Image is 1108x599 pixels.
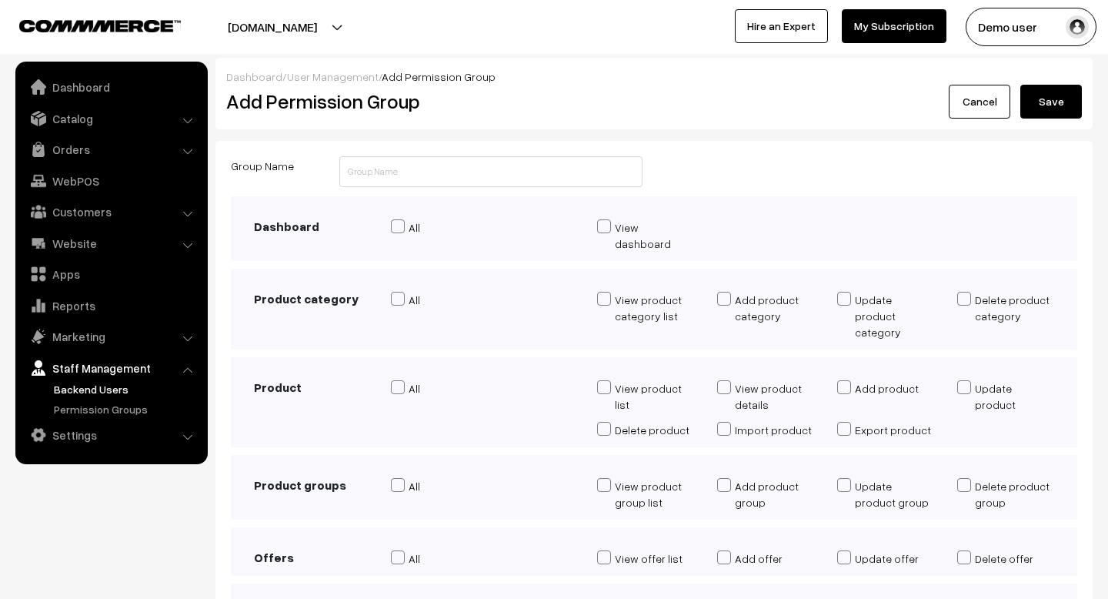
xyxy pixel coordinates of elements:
input: Group Name [339,156,642,187]
div: / / [226,69,1082,85]
a: Cancel [949,85,1010,119]
a: User Management [287,70,379,83]
h3: Product category [254,292,368,306]
h3: Dashboard [254,219,368,234]
a: Backend Users [50,381,202,397]
div: All [409,478,420,494]
a: Apps [19,260,202,288]
h3: Offers [254,550,368,565]
div: View offer list [615,550,682,567]
button: Demo user [966,8,1096,46]
a: Reports [19,292,202,320]
div: All [409,550,420,567]
button: Save [1020,85,1082,119]
div: Import product [735,422,812,438]
a: Permission Groups [50,401,202,417]
div: All [409,219,420,236]
div: Delete offer [975,550,1033,567]
div: Add product group [735,478,814,510]
a: COMMMERCE [19,15,154,34]
div: All [409,380,420,397]
a: Hire an Expert [735,9,828,43]
a: Catalog [19,105,202,132]
a: Orders [19,136,202,163]
div: Delete product [615,422,689,438]
div: Add product category [735,292,814,324]
span: Add Permission Group [382,70,496,83]
img: COMMMERCE [19,20,181,32]
button: [DOMAIN_NAME] [174,8,371,46]
div: All [409,292,420,308]
h3: Product groups [254,478,368,493]
a: Marketing [19,323,202,350]
a: Staff Management [19,354,202,382]
div: Delete product category [975,292,1054,324]
div: Update product [975,380,1054,413]
a: WebPOS [19,167,202,195]
a: Customers [19,198,202,226]
div: Delete product group [975,478,1054,510]
div: Update offer [855,550,919,567]
div: View product category list [615,292,694,324]
div: Add offer [735,550,783,567]
h2: Add Permission Group [226,89,642,113]
div: View product group list [615,478,694,510]
a: Settings [19,421,202,449]
div: Add product [855,380,919,397]
a: My Subscription [842,9,946,43]
div: View product details [735,380,814,413]
div: View dashboard [615,219,694,252]
a: Dashboard [19,73,202,101]
div: Export product [855,422,931,438]
h3: Product [254,380,368,395]
label: Group Name [231,158,294,174]
img: user [1066,15,1089,38]
a: Dashboard [226,70,282,83]
div: Update product category [855,292,934,340]
div: Update product group [855,478,934,510]
a: Website [19,229,202,257]
div: View product list [615,380,694,413]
